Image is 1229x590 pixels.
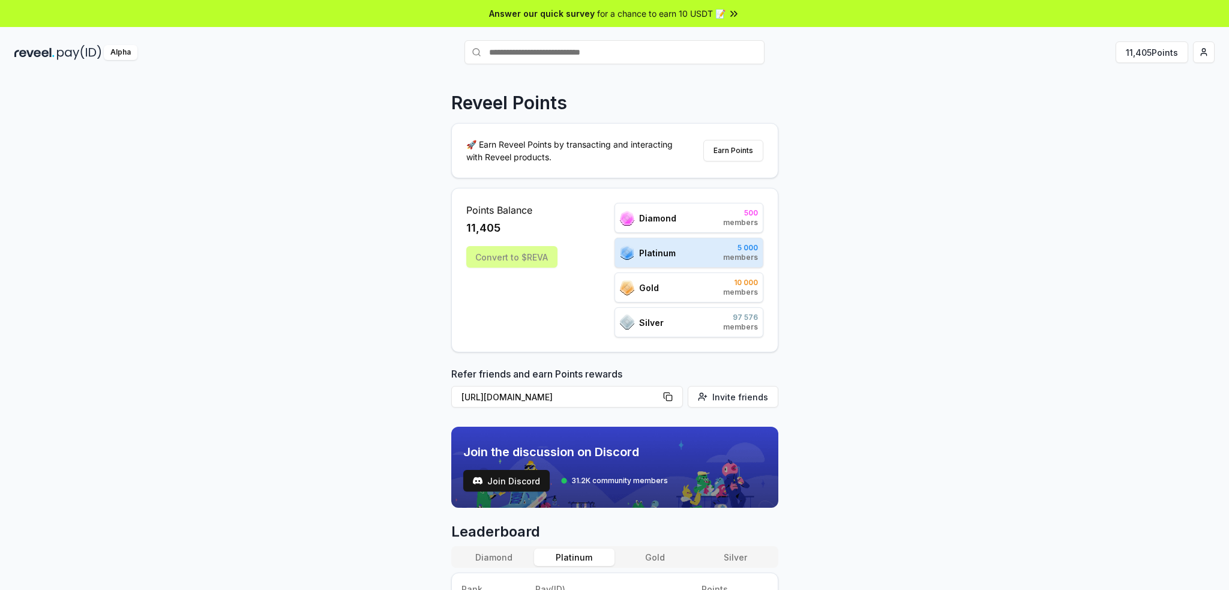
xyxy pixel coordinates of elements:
span: Invite friends [712,391,768,403]
button: Invite friends [688,386,778,408]
img: reveel_dark [14,45,55,60]
span: Gold [639,281,659,294]
img: ranks_icon [620,211,634,226]
span: Join Discord [487,475,540,487]
p: 🚀 Earn Reveel Points by transacting and interacting with Reveel products. [466,138,682,163]
span: Join the discussion on Discord [463,444,668,460]
p: Reveel Points [451,92,567,113]
button: Platinum [534,549,614,566]
span: members [723,253,758,262]
span: for a chance to earn 10 USDT 📝 [597,7,726,20]
button: Diamond [454,549,534,566]
span: 500 [723,208,758,218]
span: 31.2K community members [571,476,668,486]
button: Earn Points [703,140,763,161]
img: ranks_icon [620,315,634,330]
span: Answer our quick survey [489,7,595,20]
span: 97 576 [723,313,758,322]
button: Silver [695,549,775,566]
div: Alpha [104,45,137,60]
img: discord_banner [451,427,778,508]
span: Points Balance [466,203,557,217]
span: 11,405 [466,220,500,236]
span: Silver [639,316,664,329]
img: test [473,476,482,486]
span: Platinum [639,247,676,259]
button: Gold [614,549,695,566]
a: testJoin Discord [463,470,550,492]
span: 5 000 [723,243,758,253]
span: Leaderboard [451,522,778,541]
span: members [723,218,758,227]
img: pay_id [57,45,101,60]
button: 11,405Points [1116,41,1188,63]
div: Refer friends and earn Points rewards [451,367,778,412]
img: ranks_icon [620,280,634,295]
span: Diamond [639,212,676,224]
img: ranks_icon [620,245,634,260]
span: 10 000 [723,278,758,287]
button: [URL][DOMAIN_NAME] [451,386,683,408]
span: members [723,322,758,332]
span: members [723,287,758,297]
button: Join Discord [463,470,550,492]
